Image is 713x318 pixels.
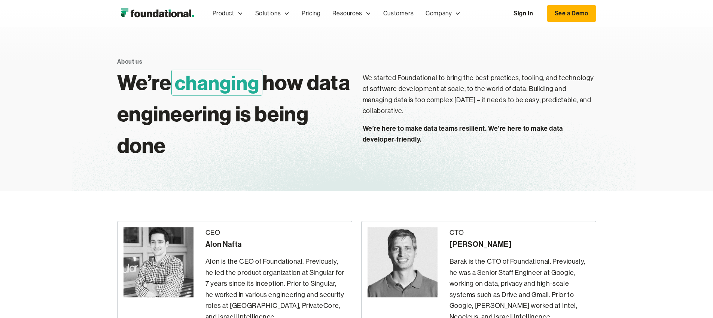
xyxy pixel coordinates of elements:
[332,9,362,18] div: Resources
[205,227,346,239] div: CEO
[255,9,281,18] div: Solutions
[117,67,351,161] h1: We’re how data engineering is being done
[171,70,263,96] span: changing
[377,1,420,26] a: Customers
[124,227,194,297] img: Alon Nafta - CEO
[368,227,438,297] img: Barak Forgoun - CTO
[117,6,198,21] img: Foundational Logo
[117,57,143,67] div: About us
[450,238,590,250] div: [PERSON_NAME]
[506,6,540,21] a: Sign In
[213,9,234,18] div: Product
[426,9,452,18] div: Company
[249,1,296,26] div: Solutions
[547,5,596,22] a: See a Demo
[363,73,596,117] p: We started Foundational to bring the best practices, tooling, and technology of software developm...
[326,1,377,26] div: Resources
[207,1,249,26] div: Product
[296,1,326,26] a: Pricing
[363,123,596,145] p: We’re here to make data teams resilient. We’re here to make data developer-friendly.
[420,1,467,26] div: Company
[450,227,590,239] div: CTO
[205,238,346,250] div: Alon Nafta
[117,6,198,21] a: home
[676,282,713,318] iframe: Chat Widget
